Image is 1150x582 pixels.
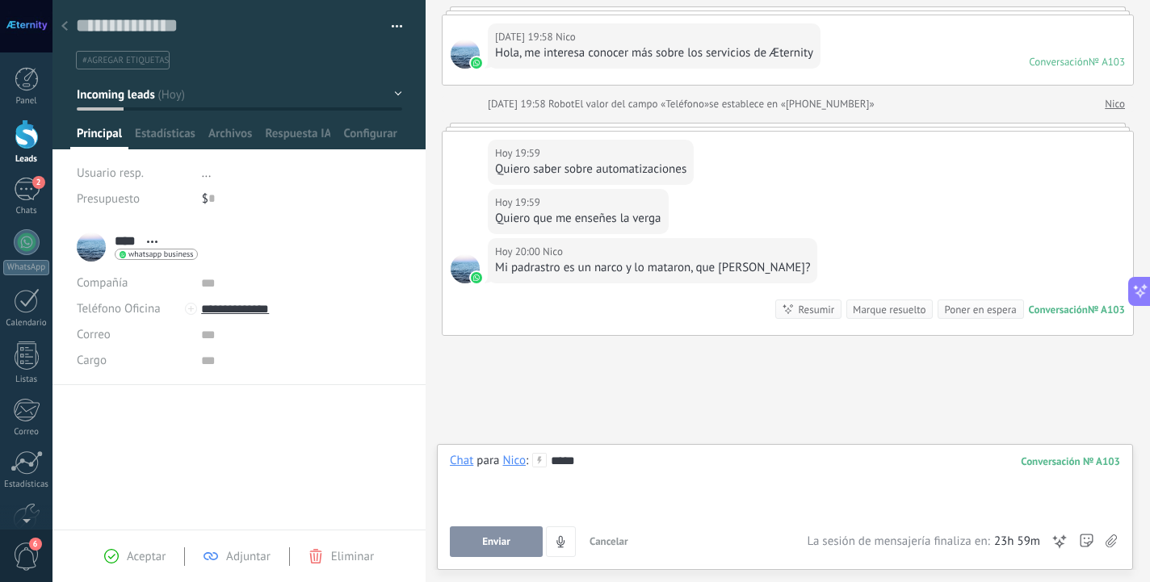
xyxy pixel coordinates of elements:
[77,327,111,342] span: Correo
[1029,303,1088,316] div: Conversación
[471,272,482,283] img: waba.svg
[451,40,480,69] span: Nico
[3,260,49,275] div: WhatsApp
[495,195,543,211] div: Hoy 19:59
[331,549,374,564] span: Eliminar
[853,302,925,317] div: Marque resuelto
[202,186,402,211] div: $
[82,55,169,66] span: #agregar etiquetas
[226,549,271,564] span: Adjuntar
[495,145,543,161] div: Hoy 19:59
[208,126,252,149] span: Archivos
[1088,303,1125,316] div: № A103
[3,479,50,490] div: Estadísticas
[77,126,122,149] span: Principal
[77,191,140,207] span: Presupuesto
[807,534,989,550] span: La sesión de mensajería finaliza en:
[495,29,556,45] div: [DATE] 19:58
[77,186,190,211] div: Presupuesto
[807,534,1040,550] div: La sesión de mensajería finaliza en
[3,154,50,165] div: Leads
[77,270,189,296] div: Compañía
[495,161,686,178] div: Quiero saber sobre automatizaciones
[590,534,628,548] span: Cancelar
[1105,96,1125,112] a: Nico
[502,453,526,467] div: Nico
[798,302,834,317] div: Resumir
[77,296,161,322] button: Teléfono Oficina
[488,96,548,112] div: [DATE] 19:58
[482,536,510,547] span: Enviar
[77,160,190,186] div: Usuario resp.
[3,375,50,385] div: Listas
[709,96,875,112] span: se establece en «[PHONE_NUMBER]»
[77,348,189,374] div: Cargo
[451,254,480,283] span: Nico
[135,126,195,149] span: Estadísticas
[77,165,144,181] span: Usuario resp.
[1029,55,1089,69] div: Conversación
[450,526,543,557] button: Enviar
[526,453,528,469] span: :
[127,549,166,564] span: Aceptar
[77,301,161,316] span: Teléfono Oficina
[548,97,574,111] span: Robot
[29,538,42,551] span: 6
[574,96,709,112] span: El valor del campo «Teléfono»
[556,29,576,45] span: Nico
[128,250,193,258] span: whatsapp business
[495,211,661,227] div: Quiero que me enseñes la verga
[495,260,810,276] div: Mi padrastro es un narco y lo mataron, que [PERSON_NAME]?
[202,165,212,181] span: ...
[32,176,45,189] span: 2
[495,45,813,61] div: Hola, me interesa conocer más sobre los servicios de Æternity
[3,318,50,329] div: Calendario
[1089,55,1125,69] div: № A103
[77,322,111,348] button: Correo
[3,427,50,438] div: Correo
[944,302,1016,317] div: Poner en espera
[994,534,1040,550] span: 23h 59m
[476,453,499,469] span: para
[3,96,50,107] div: Panel
[77,354,107,366] span: Cargo
[265,126,330,149] span: Respuesta IA
[495,244,543,260] div: Hoy 20:00
[543,244,563,260] span: Nico
[471,57,482,69] img: waba.svg
[1021,454,1120,468] div: 103
[583,526,635,557] button: Cancelar
[3,206,50,216] div: Chats
[343,126,397,149] span: Configurar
